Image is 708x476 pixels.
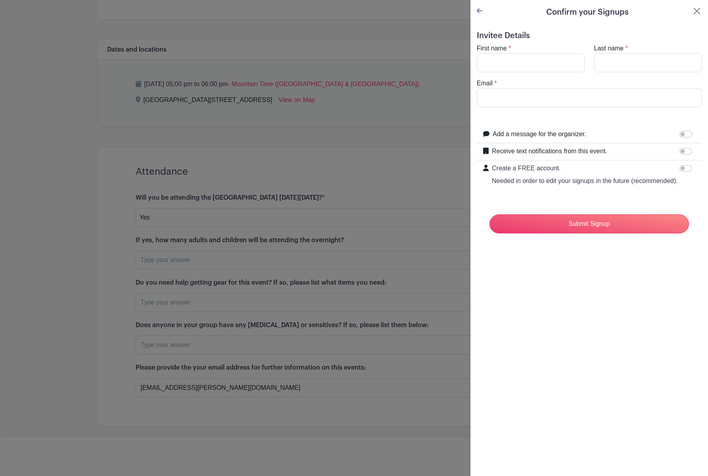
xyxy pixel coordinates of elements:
[477,44,507,53] label: First name
[489,214,689,233] input: Submit Signup
[546,6,629,18] h5: Confirm your Signups
[477,79,493,88] label: Email
[492,164,678,173] p: Create a FREE account.
[492,176,678,186] p: Needed in order to edit your signups in the future (recommended).
[477,31,702,40] h5: Invitee Details
[492,146,607,156] label: Receive text notifications from this event.
[493,129,586,139] label: Add a message for the organizer.
[692,6,702,16] button: Close
[594,44,624,53] label: Last name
